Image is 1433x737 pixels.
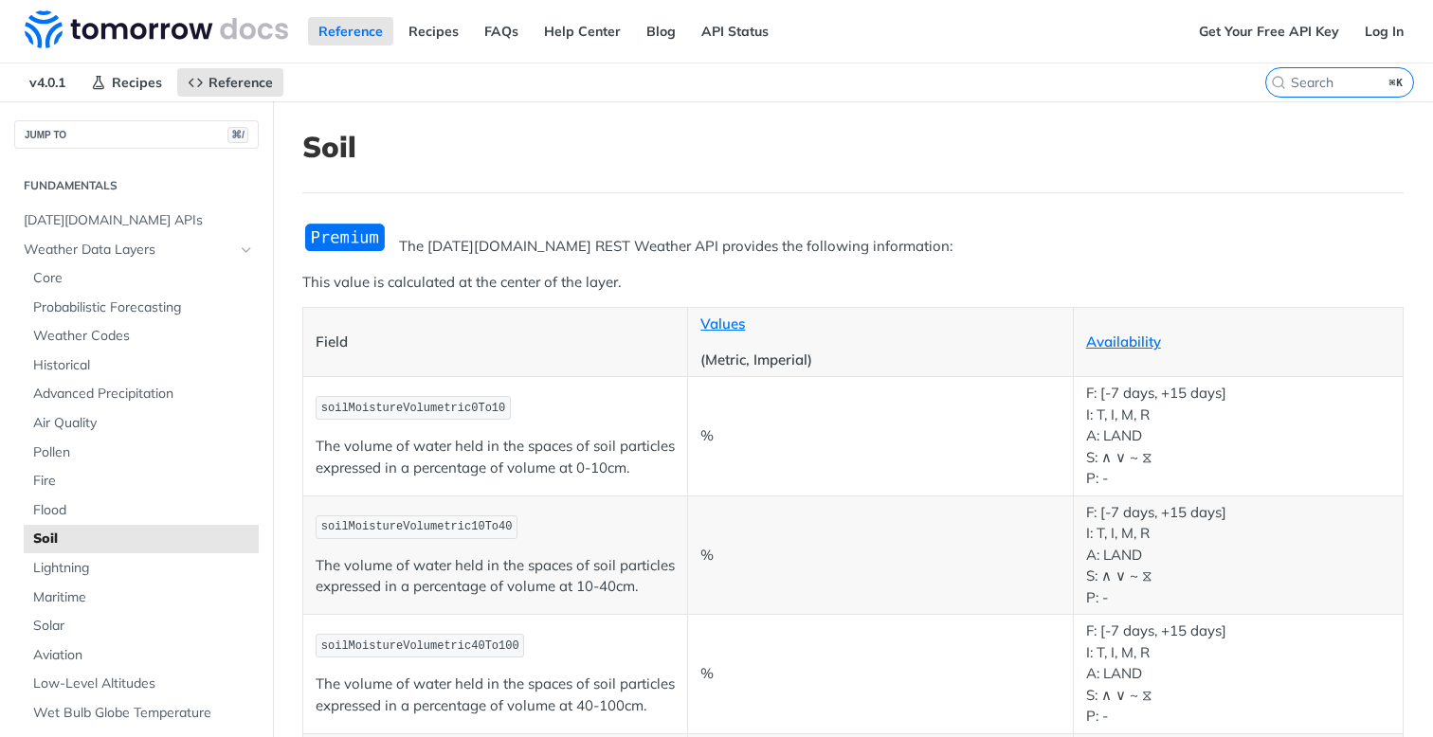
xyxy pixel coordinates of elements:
span: Wet Bulb Globe Temperature [33,704,254,723]
p: % [700,663,1060,685]
a: Lightning [24,554,259,583]
svg: Search [1271,75,1286,90]
a: Fire [24,467,259,495]
a: FAQs [474,17,529,45]
a: Reference [308,17,393,45]
span: Solar [33,617,254,636]
span: Historical [33,356,254,375]
span: Probabilistic Forecasting [33,298,254,317]
span: Air Quality [33,414,254,433]
span: soilMoistureVolumetric40To100 [321,639,519,653]
span: Fire [33,472,254,491]
p: % [700,545,1060,566]
span: [DATE][DOMAIN_NAME] APIs [24,211,254,230]
a: Weather Data LayersHide subpages for Weather Data Layers [14,236,259,264]
span: soilMoistureVolumetric0To10 [321,402,505,415]
a: Maritime [24,584,259,612]
a: Recipes [398,17,469,45]
p: F: [-7 days, +15 days] I: T, I, M, R A: LAND S: ∧ ∨ ~ ⧖ P: - [1086,620,1390,728]
p: The volume of water held in the spaces of soil particles expressed in a percentage of volume at 0... [316,436,675,478]
span: Aviation [33,646,254,665]
p: F: [-7 days, +15 days] I: T, I, M, R A: LAND S: ∧ ∨ ~ ⧖ P: - [1086,383,1390,490]
a: Solar [24,612,259,640]
button: Hide subpages for Weather Data Layers [239,243,254,258]
a: Advanced Precipitation [24,380,259,408]
p: (Metric, Imperial) [700,350,1060,371]
span: Pollen [33,443,254,462]
a: Log In [1354,17,1414,45]
a: Blog [636,17,686,45]
span: Recipes [112,74,162,91]
a: Help Center [534,17,631,45]
button: JUMP TO⌘/ [14,120,259,149]
p: F: [-7 days, +15 days] I: T, I, M, R A: LAND S: ∧ ∨ ~ ⧖ P: - [1086,502,1390,609]
a: Core [24,264,259,293]
p: The volume of water held in the spaces of soil particles expressed in a percentage of volume at 1... [316,555,675,598]
a: [DATE][DOMAIN_NAME] APIs [14,207,259,235]
span: soilMoistureVolumetric10To40 [321,520,513,533]
span: ⌘/ [227,127,248,143]
span: Lightning [33,559,254,578]
span: Weather Data Layers [24,241,234,260]
span: Flood [33,501,254,520]
p: Field [316,332,675,353]
span: Soil [33,530,254,548]
a: Reference [177,68,283,97]
a: Pollen [24,439,259,467]
p: % [700,425,1060,447]
span: Core [33,269,254,288]
span: Advanced Precipitation [33,385,254,404]
a: Air Quality [24,409,259,438]
a: Historical [24,351,259,380]
a: Flood [24,496,259,525]
a: Aviation [24,641,259,670]
a: Low-Level Altitudes [24,670,259,698]
img: Tomorrow.io Weather API Docs [25,10,288,48]
a: API Status [691,17,779,45]
span: Reference [209,74,273,91]
h1: Soil [302,130,1404,164]
h2: Fundamentals [14,177,259,194]
a: Probabilistic Forecasting [24,294,259,322]
a: Recipes [81,68,172,97]
a: Get Your Free API Key [1188,17,1350,45]
p: The [DATE][DOMAIN_NAME] REST Weather API provides the following information: [302,236,1404,258]
p: The volume of water held in the spaces of soil particles expressed in a percentage of volume at 4... [316,674,675,716]
a: Weather Codes [24,322,259,351]
a: Soil [24,525,259,553]
span: v4.0.1 [19,68,76,97]
span: Low-Level Altitudes [33,674,254,693]
span: Weather Codes [33,327,254,346]
span: Maritime [33,588,254,607]
kbd: ⌘K [1385,73,1408,92]
a: Values [700,315,745,333]
a: Availability [1086,333,1161,351]
p: This value is calculated at the center of the layer. [302,272,1404,294]
a: Wet Bulb Globe Temperature [24,699,259,728]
